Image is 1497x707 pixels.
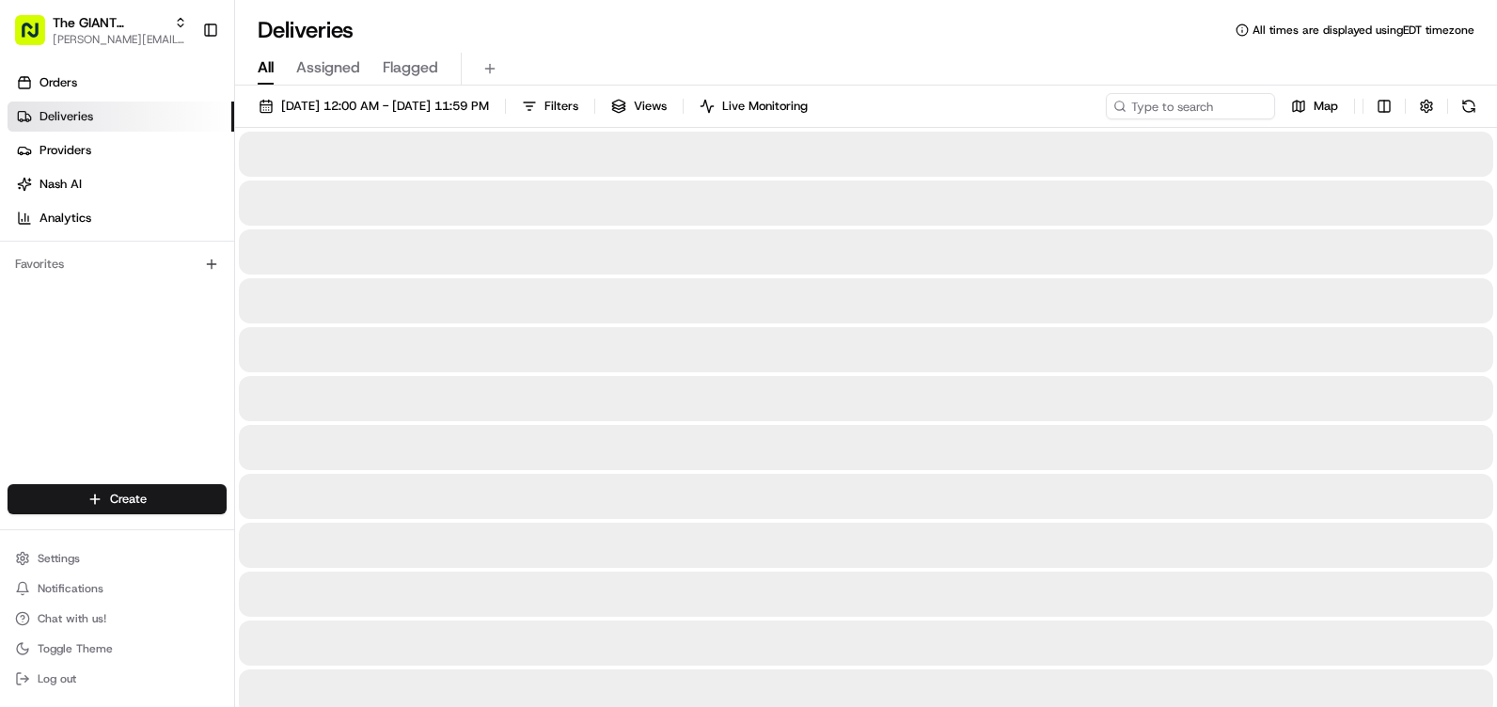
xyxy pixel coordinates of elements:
button: The GIANT Company [53,13,166,32]
input: Type to search [1106,93,1275,119]
span: Toggle Theme [38,641,113,656]
span: Notifications [38,581,103,596]
button: Map [1283,93,1347,119]
h1: Deliveries [258,15,354,45]
button: Settings [8,545,227,572]
button: Chat with us! [8,605,227,632]
span: Nash AI [39,176,82,193]
span: Deliveries [39,108,93,125]
div: Favorites [8,249,227,279]
button: [DATE] 12:00 AM - [DATE] 11:59 PM [250,93,497,119]
a: Analytics [8,203,234,233]
button: Log out [8,666,227,692]
button: Live Monitoring [691,93,816,119]
span: All times are displayed using EDT timezone [1253,23,1474,38]
span: [DATE] 12:00 AM - [DATE] 11:59 PM [281,98,489,115]
span: Log out [38,671,76,686]
span: Analytics [39,210,91,227]
span: Map [1314,98,1338,115]
button: Views [603,93,675,119]
span: Orders [39,74,77,91]
button: Notifications [8,575,227,602]
span: Settings [38,551,80,566]
button: Create [8,484,227,514]
span: All [258,56,274,79]
span: Chat with us! [38,611,106,626]
a: Nash AI [8,169,234,199]
span: Filters [544,98,578,115]
span: Live Monitoring [722,98,808,115]
a: Orders [8,68,234,98]
span: Assigned [296,56,360,79]
button: Refresh [1456,93,1482,119]
a: Deliveries [8,102,234,132]
button: Toggle Theme [8,636,227,662]
span: Views [634,98,667,115]
button: The GIANT Company[PERSON_NAME][EMAIL_ADDRESS][DOMAIN_NAME] [8,8,195,53]
span: Flagged [383,56,438,79]
span: Create [110,491,147,508]
button: Filters [513,93,587,119]
a: Providers [8,135,234,165]
span: Providers [39,142,91,159]
button: [PERSON_NAME][EMAIL_ADDRESS][DOMAIN_NAME] [53,32,187,47]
